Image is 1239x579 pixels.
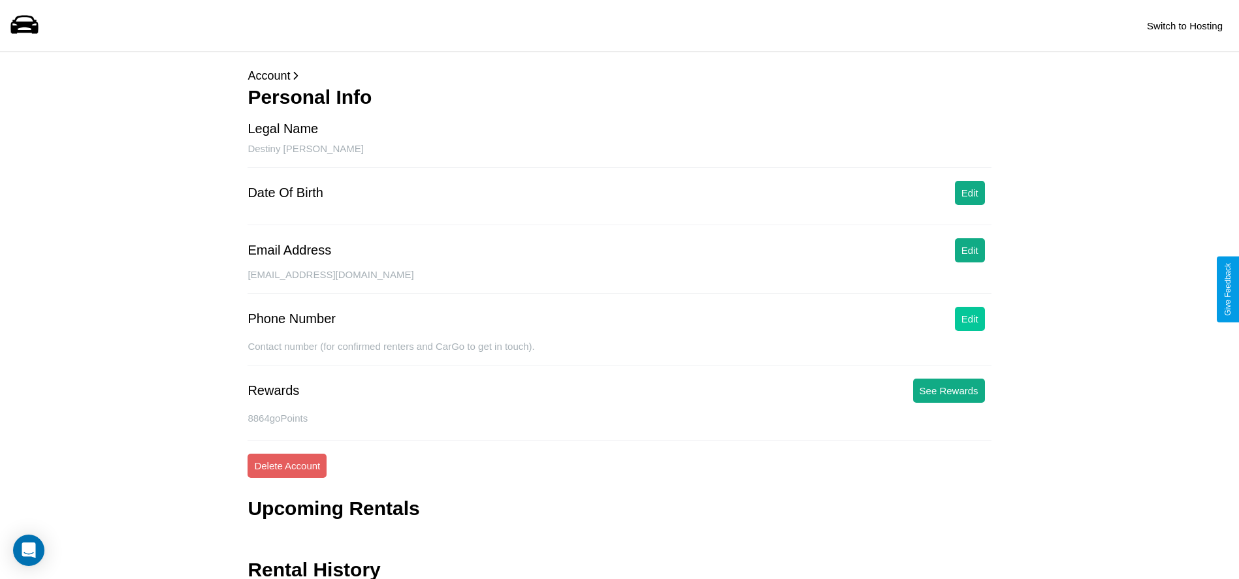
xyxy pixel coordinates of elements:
button: Edit [955,181,985,205]
button: Edit [955,307,985,331]
div: [EMAIL_ADDRESS][DOMAIN_NAME] [248,269,991,294]
button: Edit [955,238,985,262]
div: Legal Name [248,121,318,136]
button: Switch to Hosting [1140,14,1229,38]
button: See Rewards [913,379,985,403]
div: Destiny [PERSON_NAME] [248,143,991,168]
h3: Upcoming Rentals [248,497,419,520]
div: Email Address [248,243,331,258]
p: Account [248,65,991,86]
div: Date Of Birth [248,185,323,200]
div: Contact number (for confirmed renters and CarGo to get in touch). [248,341,991,366]
p: 8864 goPoints [248,409,991,427]
h3: Personal Info [248,86,991,108]
div: Give Feedback [1223,263,1232,316]
div: Open Intercom Messenger [13,535,44,566]
div: Phone Number [248,311,336,326]
div: Rewards [248,383,299,398]
button: Delete Account [248,454,327,478]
